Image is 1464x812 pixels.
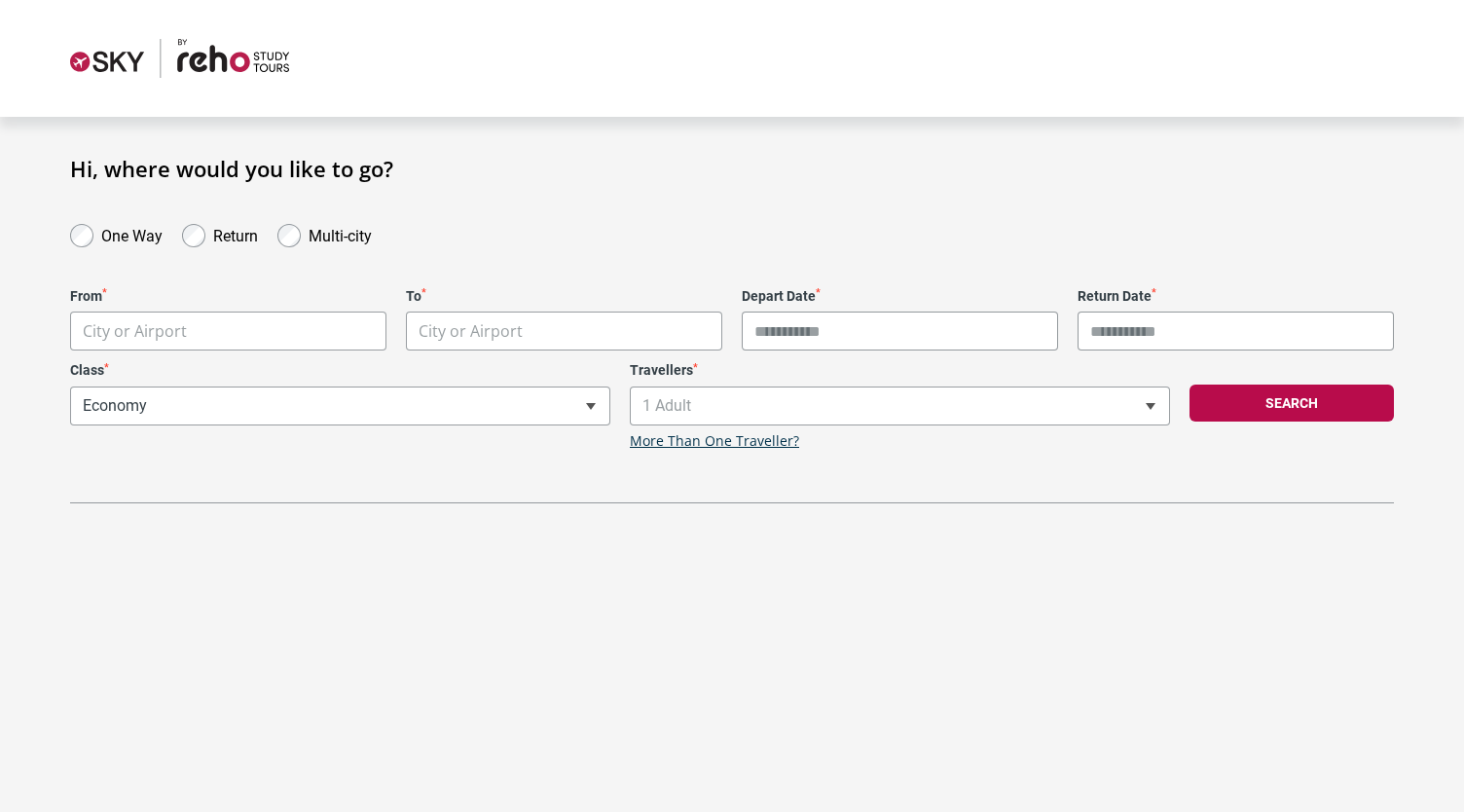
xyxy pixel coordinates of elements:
a: More Than One Traveller? [630,433,799,450]
label: Travellers [630,362,1170,379]
label: One Way [101,222,163,245]
label: Class [70,362,610,379]
span: City or Airport [83,320,187,342]
h1: Hi, where would you like to go? [70,156,1394,181]
span: City or Airport [406,312,722,351]
label: Depart Date [742,288,1058,305]
span: City or Airport [407,313,721,351]
label: Multi-city [309,222,372,245]
span: 1 Adult [630,387,1170,425]
label: Return [213,222,258,245]
span: City or Airport [71,313,385,351]
span: City or Airport [70,312,386,351]
button: Search [1189,385,1394,422]
label: From [70,288,386,305]
span: 1 Adult [631,388,1169,424]
span: City or Airport [419,320,523,342]
label: Return Date [1078,288,1394,305]
span: Economy [70,387,610,425]
label: To [406,288,722,305]
span: Economy [71,388,609,424]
